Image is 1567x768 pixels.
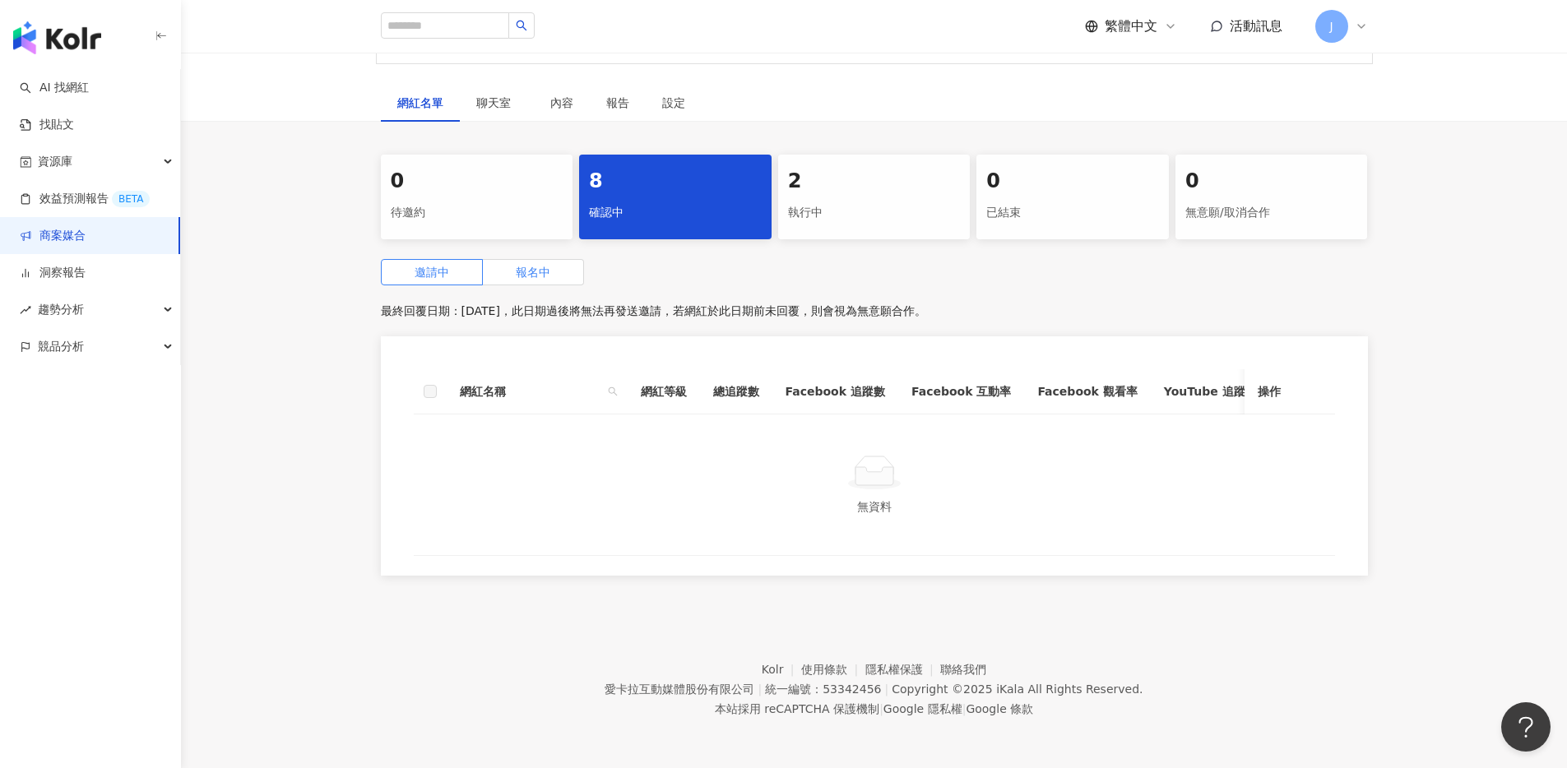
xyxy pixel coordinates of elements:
span: 繁體中文 [1105,17,1157,35]
iframe: Help Scout Beacon - Open [1501,702,1551,752]
a: Kolr [762,663,801,676]
a: 隱私權保護 [865,663,941,676]
span: 報名中 [516,266,550,279]
div: 無資料 [433,497,1315,516]
th: Facebook 互動率 [898,369,1024,414]
div: 已結束 [986,199,1159,227]
th: 網紅等級 [628,369,700,414]
span: 本站採用 reCAPTCHA 保護機制 [715,699,1033,719]
span: 資源庫 [38,143,72,180]
span: | [758,682,762,696]
span: search [516,20,527,31]
a: 使用條款 [801,663,865,676]
div: 0 [391,168,563,196]
span: | [884,682,888,696]
th: YouTube 追蹤數 [1151,369,1270,414]
span: search [605,379,621,404]
div: 確認中 [589,199,762,227]
th: 操作 [1245,369,1335,414]
a: 效益預測報告BETA [20,191,150,207]
div: 網紅名單 [397,94,443,112]
div: 8 [589,168,762,196]
span: 競品分析 [38,328,84,365]
a: 聯絡我們 [940,663,986,676]
div: 0 [1185,168,1358,196]
div: 無意願/取消合作 [1185,199,1358,227]
span: | [879,702,883,715]
span: 活動訊息 [1230,18,1282,34]
a: iKala [996,682,1024,696]
a: 商案媒合 [20,228,86,244]
div: 報告 [606,94,629,112]
span: 邀請中 [415,266,449,279]
div: 待邀約 [391,199,563,227]
a: 洞察報告 [20,265,86,281]
th: 總追蹤數 [700,369,772,414]
div: 執行中 [788,199,961,227]
span: 網紅名稱 [460,382,601,400]
p: 最終回覆日期：[DATE]，此日期過後將無法再發送邀請，若網紅於此日期前未回覆，則會視為無意願合作。 [381,298,1368,323]
div: 0 [986,168,1159,196]
span: 趨勢分析 [38,291,84,328]
a: 找貼文 [20,117,74,133]
div: 愛卡拉互動媒體股份有限公司 [605,682,754,696]
span: search [608,386,618,396]
span: 聊天室 [476,97,517,109]
img: logo [13,21,101,54]
div: 統一編號：53342456 [765,682,881,696]
div: Copyright © 2025 All Rights Reserved. [892,682,1143,696]
span: | [962,702,967,715]
th: Facebook 觀看率 [1024,369,1150,414]
span: rise [20,304,31,316]
a: Google 隱私權 [883,702,962,715]
a: searchAI 找網紅 [20,80,89,96]
span: J [1329,17,1333,35]
div: 2 [788,168,961,196]
div: 設定 [662,94,685,112]
th: Facebook 追蹤數 [772,369,898,414]
div: 內容 [550,94,573,112]
a: Google 條款 [966,702,1033,715]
